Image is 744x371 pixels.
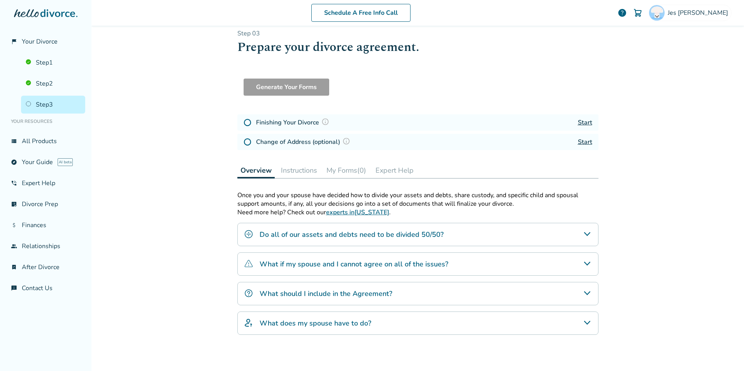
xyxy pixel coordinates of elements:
button: Instructions [278,163,320,178]
a: experts in[US_STATE] [326,208,389,217]
img: What does my spouse have to do? [244,318,253,327]
span: explore [11,159,17,165]
a: flag_2Your Divorce [6,33,85,51]
span: Your Divorce [22,37,58,46]
span: phone_in_talk [11,180,17,186]
button: Expert Help [372,163,417,178]
h4: Finishing Your Divorce [256,117,332,128]
a: attach_moneyFinances [6,216,85,234]
a: Start [578,138,592,146]
a: Start [578,118,592,127]
button: My Forms(0) [323,163,369,178]
a: Step1 [21,54,85,72]
a: Schedule A Free Info Call [311,4,411,22]
a: chat_infoContact Us [6,279,85,297]
a: bookmark_checkAfter Divorce [6,258,85,276]
h4: What should I include in the Agreement? [260,289,392,299]
img: Question Mark [342,137,350,145]
h4: What if my spouse and I cannot agree on all of the issues? [260,259,448,269]
p: Need more help? Check out our . [237,208,598,217]
button: Overview [237,163,275,178]
span: group [11,243,17,249]
span: flag_2 [11,38,17,45]
span: list_alt_check [11,201,17,207]
div: What does my spouse have to do? [237,311,598,335]
a: list_alt_checkDivorce Prep [6,195,85,213]
a: groupRelationships [6,237,85,255]
h4: What does my spouse have to do? [260,318,371,328]
a: Step2 [21,75,85,93]
div: What should I include in the Agreement? [237,282,598,305]
h4: Do all of our assets and debts need to be divided 50/50? [260,229,444,240]
a: view_listAll Products [6,132,85,150]
img: What should I include in the Agreement? [244,289,253,298]
img: Not Started [244,138,251,146]
h4: Change of Address (optional) [256,137,353,147]
span: bookmark_check [11,264,17,270]
h1: Prepare your divorce agreement. [237,38,598,57]
span: attach_money [11,222,17,228]
button: Generate Your Forms [244,79,329,96]
div: Do all of our assets and debts need to be divided 50/50? [237,223,598,246]
iframe: Chat Widget [705,334,744,371]
img: Not Started [244,119,251,126]
span: chat_info [11,285,17,291]
p: Once you and your spouse have decided how to divide your assets and debts, share custody, and spe... [237,191,598,208]
span: view_list [11,138,17,144]
span: Jes [PERSON_NAME] [668,9,731,17]
div: What if my spouse and I cannot agree on all of the issues? [237,252,598,276]
img: What if my spouse and I cannot agree on all of the issues? [244,259,253,268]
a: exploreYour GuideAI beta [6,153,85,171]
a: help [618,8,627,17]
img: Do all of our assets and debts need to be divided 50/50? [244,229,253,239]
img: Jessica Mush [649,5,665,21]
img: Cart [633,8,642,17]
li: Your Resources [6,114,85,129]
a: phone_in_talkExpert Help [6,174,85,192]
span: AI beta [58,158,73,166]
p: Step 0 3 [237,29,598,38]
img: Question Mark [321,118,329,126]
a: Step3 [21,96,85,114]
